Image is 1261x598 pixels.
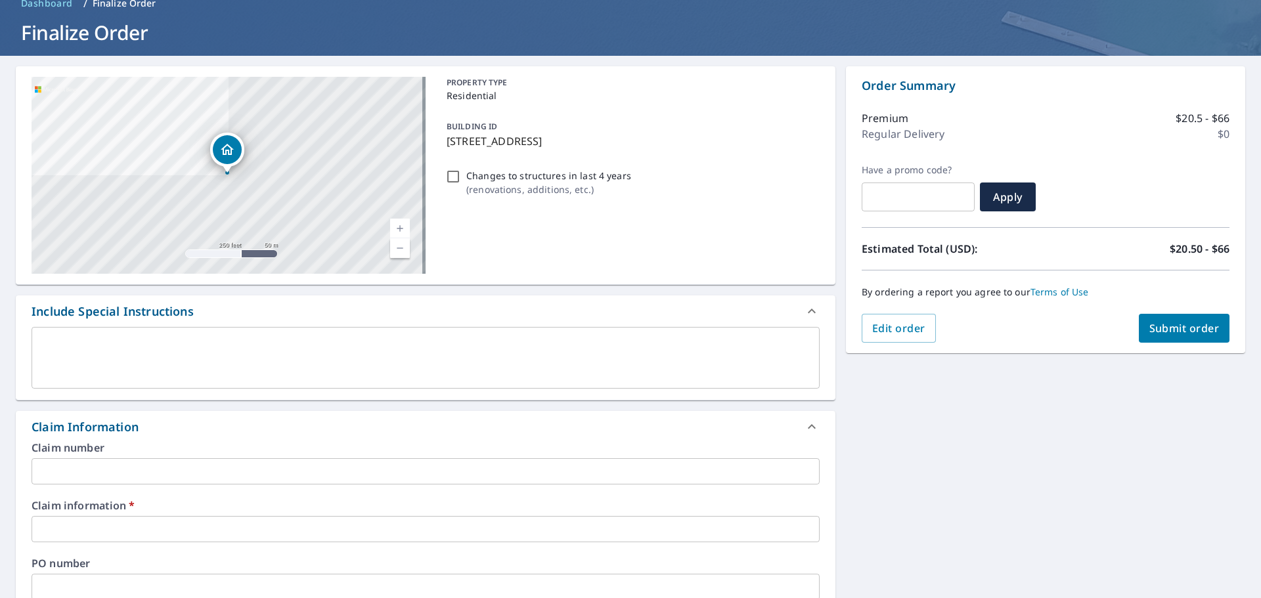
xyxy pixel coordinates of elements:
p: Estimated Total (USD): [862,241,1046,257]
p: Premium [862,110,908,126]
label: Have a promo code? [862,164,975,176]
p: ( renovations, additions, etc. ) [466,182,631,196]
p: $20.5 - $66 [1176,110,1229,126]
button: Edit order [862,314,936,343]
p: By ordering a report you agree to our [862,286,1229,298]
p: Changes to structures in last 4 years [466,169,631,182]
div: Claim Information [32,418,139,436]
div: Dropped pin, building 1, Residential property, 1245 Bon Air Rd Havertown, PA 19083 [210,133,244,173]
button: Submit order [1139,314,1230,343]
div: Claim Information [16,411,835,442]
label: Claim information [32,500,820,511]
h1: Finalize Order [16,19,1245,46]
span: Edit order [872,321,925,335]
div: Include Special Instructions [32,303,194,320]
button: Apply [980,182,1036,211]
p: $20.50 - $66 [1170,241,1229,257]
p: PROPERTY TYPE [447,77,814,89]
a: Terms of Use [1030,286,1089,298]
p: Regular Delivery [862,126,944,142]
p: $0 [1218,126,1229,142]
p: Order Summary [862,77,1229,95]
div: Include Special Instructions [16,295,835,327]
span: Submit order [1149,321,1220,335]
p: BUILDING ID [447,121,497,132]
p: [STREET_ADDRESS] [447,133,814,149]
a: Current Level 17, Zoom Out [390,238,410,258]
span: Apply [990,190,1025,204]
label: PO number [32,558,820,568]
p: Residential [447,89,814,102]
a: Current Level 17, Zoom In [390,219,410,238]
label: Claim number [32,442,820,453]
